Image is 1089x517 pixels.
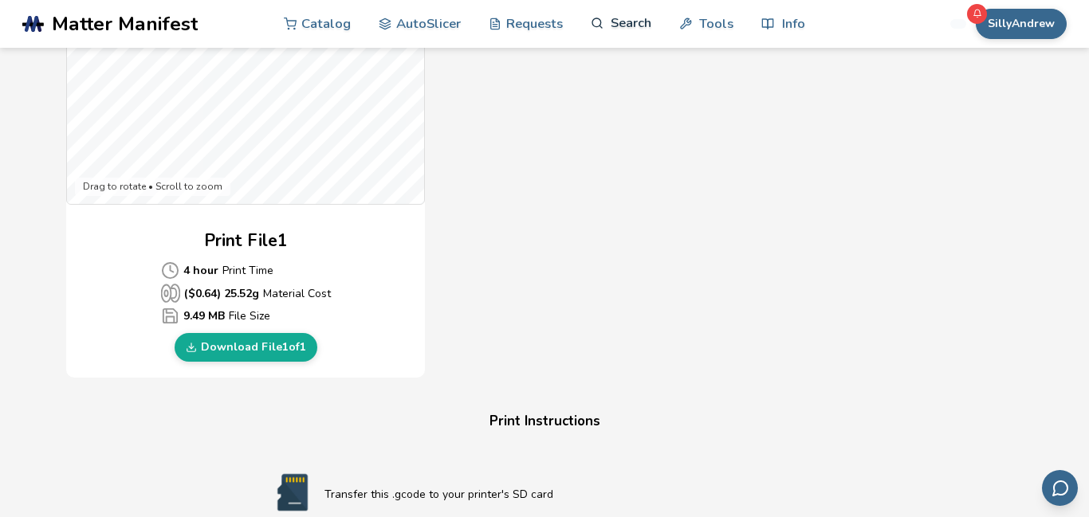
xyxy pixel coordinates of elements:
a: Download File1of1 [175,333,317,362]
span: Matter Manifest [52,13,198,35]
h4: Print Instructions [242,409,847,434]
button: Send feedback via email [1042,470,1078,506]
span: Average Cost [161,284,180,303]
b: ($ 0.64 ) 25.52 g [184,285,259,302]
button: SillyAndrew [976,9,1067,39]
span: Average Cost [161,261,179,280]
p: File Size [161,307,331,325]
p: Print Time [161,261,331,280]
div: Drag to rotate • Scroll to zoom [75,178,230,197]
p: Material Cost [161,284,331,303]
b: 4 hour [183,262,218,279]
b: 9.49 MB [183,307,225,324]
p: Transfer this .gcode to your printer's SD card [324,486,828,503]
h2: Print File 1 [204,229,288,253]
img: SD card [261,472,324,512]
span: Average Cost [161,307,179,325]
